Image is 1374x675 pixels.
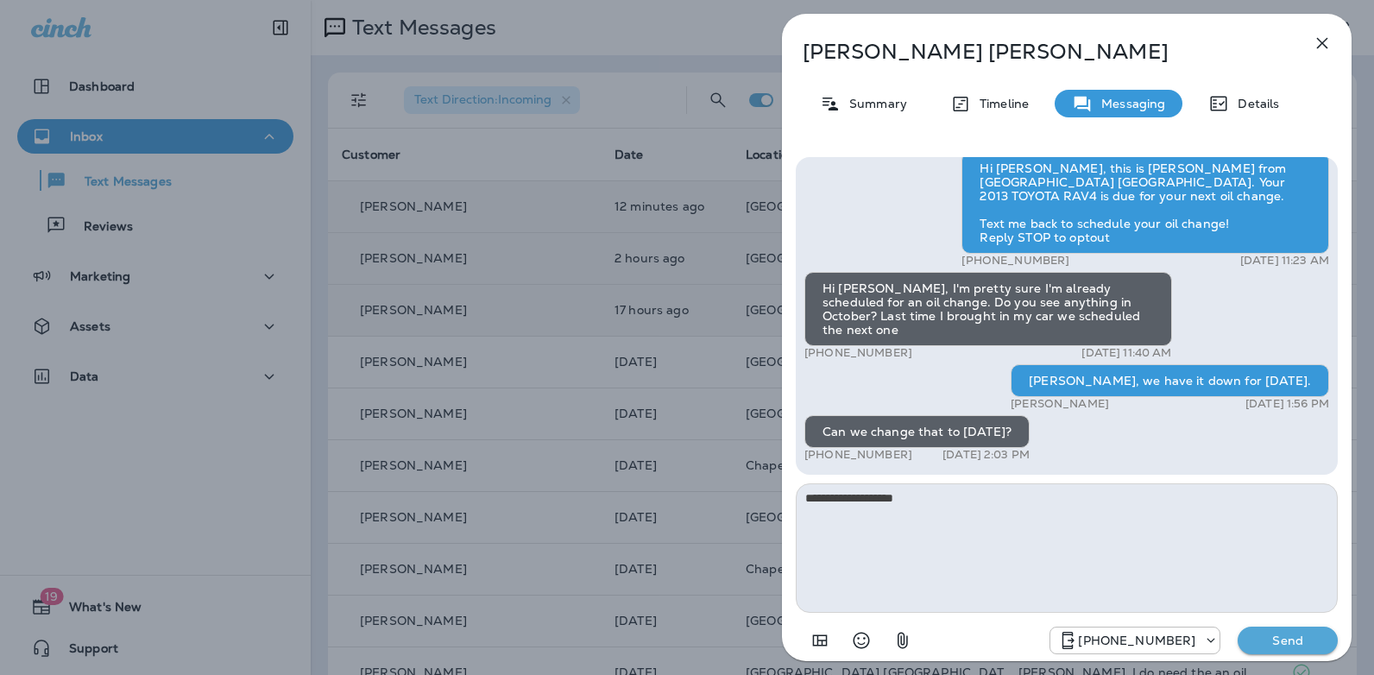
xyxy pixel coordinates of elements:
p: [DATE] 11:40 AM [1081,346,1171,360]
p: [DATE] 11:23 AM [1240,254,1329,268]
div: Hi [PERSON_NAME], this is [PERSON_NAME] from [GEOGRAPHIC_DATA] [GEOGRAPHIC_DATA]. Your 2013 TOYOT... [961,152,1329,254]
button: Add in a premade template [803,623,837,658]
p: Messaging [1093,97,1165,110]
div: [PERSON_NAME], we have it down for [DATE]. [1011,364,1329,397]
p: [PERSON_NAME] [1011,397,1109,411]
div: +1 (984) 409-9300 [1050,630,1220,651]
p: [DATE] 2:03 PM [942,448,1030,462]
div: Hi [PERSON_NAME], I'm pretty sure I'm already scheduled for an oil change. Do you see anything in... [804,272,1172,346]
p: Details [1229,97,1279,110]
p: [PHONE_NUMBER] [804,448,912,462]
p: Timeline [971,97,1029,110]
p: Summary [841,97,907,110]
p: [DATE] 1:56 PM [1245,397,1329,411]
button: Send [1238,627,1338,654]
p: [PHONE_NUMBER] [1078,634,1195,647]
p: [PERSON_NAME] [PERSON_NAME] [803,40,1274,64]
button: Select an emoji [844,623,879,658]
div: Can we change that to [DATE]? [804,415,1030,448]
p: Send [1251,633,1324,648]
p: [PHONE_NUMBER] [804,346,912,360]
p: [PHONE_NUMBER] [961,254,1069,268]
